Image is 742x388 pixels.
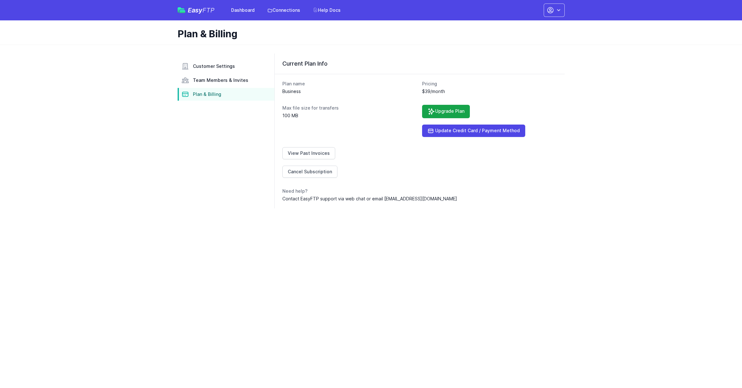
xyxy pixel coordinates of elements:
[282,105,417,111] dt: Max file size for transfers
[282,60,557,68] h3: Current Plan Info
[227,4,258,16] a: Dashboard
[282,112,417,119] dd: 100 MB
[178,7,185,13] img: easyftp_logo.png
[422,88,557,95] dd: $39/month
[422,105,470,118] a: Upgrade Plan
[178,74,274,87] a: Team Members & Invites
[282,147,335,159] a: View Past Invoices
[282,88,417,95] dd: Business
[202,6,215,14] span: FTP
[282,166,337,178] a: Cancel Subscription
[193,77,248,83] span: Team Members & Invites
[193,63,235,69] span: Customer Settings
[422,81,557,87] dt: Pricing
[282,196,557,202] dd: Contact EasyFTP support via web chat or email [EMAIL_ADDRESS][DOMAIN_NAME]
[178,88,274,101] a: Plan & Billing
[178,28,560,40] h1: Plan & Billing
[188,7,215,13] span: Easy
[282,188,557,194] dt: Need help?
[309,4,344,16] a: Help Docs
[178,7,215,13] a: EasyFTP
[264,4,304,16] a: Connections
[422,125,525,137] a: Update Credit Card / Payment Method
[193,91,221,97] span: Plan & Billing
[282,81,417,87] dt: Plan name
[178,60,274,73] a: Customer Settings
